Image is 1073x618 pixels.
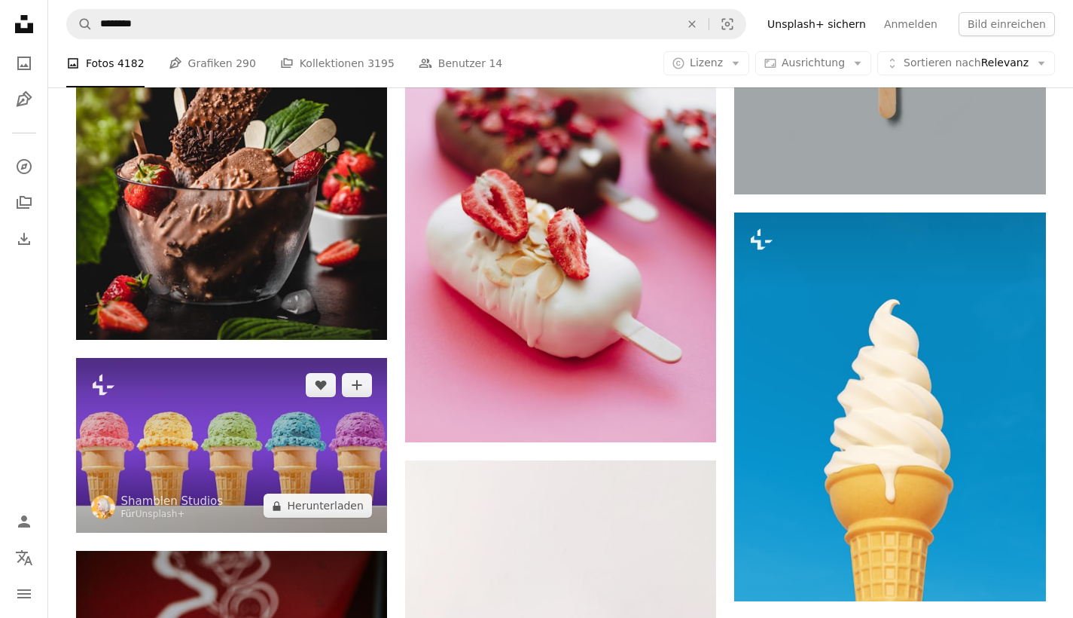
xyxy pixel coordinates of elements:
[9,506,39,537] a: Anmelden / Registrieren
[76,358,387,533] img: eine Reihe Eistüten mit bunten Toppings
[489,55,502,72] span: 14
[9,84,39,115] a: Grafiken
[959,12,1055,36] button: Bild einreichen
[136,509,185,519] a: Unsplash+
[169,39,256,87] a: Grafiken 290
[9,188,39,218] a: Kollektionen
[734,400,1045,414] a: eine Eiswaffel mit blauem Himmel im Hintergrund
[9,543,39,573] button: Sprache
[76,138,387,151] a: Person hält Eis mit Erdbeere oben drauf
[690,57,723,69] span: Lizenz
[755,51,871,75] button: Ausrichtung
[367,55,395,72] span: 3195
[306,373,336,397] button: Gefällt mir
[9,9,39,42] a: Startseite — Unsplash
[9,151,39,182] a: Entdecken
[76,438,387,451] a: eine Reihe Eistüten mit bunten Toppings
[280,39,395,87] a: Kollektionen 3195
[9,579,39,609] button: Menü
[66,9,746,39] form: Finden Sie Bildmaterial auf der ganzen Webseite
[67,10,93,38] button: Unsplash suchen
[782,57,845,69] span: Ausrichtung
[264,494,371,518] button: Herunterladen
[342,373,372,397] button: Zu Kollektion hinzufügen
[675,10,709,38] button: Löschen
[875,12,946,36] a: Anmelden
[236,55,256,72] span: 290
[877,51,1055,75] button: Sortieren nachRelevanz
[121,509,224,521] div: Für
[91,495,115,519] img: Zum Profil von Shamblen Studios
[121,494,224,509] a: Shamblen Studios
[663,51,749,75] button: Lizenz
[709,10,745,38] button: Visuelle Suche
[419,39,502,87] a: Benutzer 14
[734,213,1045,602] img: eine Eiswaffel mit blauem Himmel im Hintergrund
[9,48,39,78] a: Fotos
[405,202,716,216] a: weiß-rotes Eis auf rosa Kegel
[904,57,981,69] span: Sortieren nach
[9,224,39,254] a: Bisherige Downloads
[758,12,875,36] a: Unsplash+ sichern
[904,56,1029,71] span: Relevanz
